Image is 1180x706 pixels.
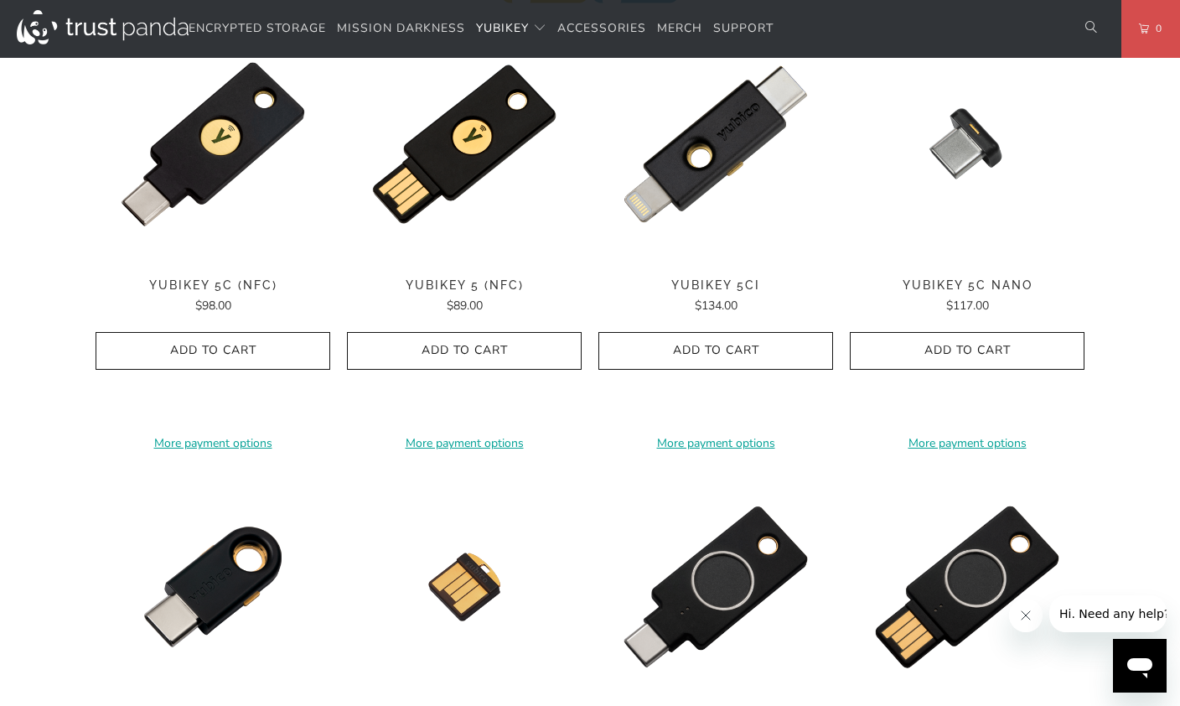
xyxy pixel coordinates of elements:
span: $117.00 [946,298,989,314]
a: YubiKey 5C (NFC) - Trust Panda YubiKey 5C (NFC) - Trust Panda [96,27,330,262]
a: YubiKey 5 Nano - Trust Panda YubiKey 5 Nano - Trust Panda [347,470,582,704]
summary: YubiKey [476,9,546,49]
button: Add to Cart [347,332,582,370]
span: Merch [657,20,702,36]
a: Merch [657,9,702,49]
iframe: Close message [1009,599,1043,632]
a: More payment options [598,434,833,453]
a: Accessories [557,9,646,49]
a: YubiKey 5C (NFC) $98.00 [96,278,330,315]
iframe: Button to launch messaging window [1113,639,1167,693]
a: Mission Darkness [337,9,465,49]
nav: Translation missing: en.navigation.header.main_nav [189,9,774,49]
iframe: Message from company [1049,595,1167,632]
img: YubiKey 5Ci - Trust Panda [598,27,833,262]
span: Add to Cart [867,344,1067,358]
span: 0 [1149,19,1162,38]
a: YubiKey 5Ci - Trust Panda YubiKey 5Ci - Trust Panda [598,27,833,262]
img: YubiKey 5 Nano - Trust Panda [347,470,582,704]
span: Hi. Need any help? [10,12,121,25]
img: YubiKey 5C Nano - Trust Panda [850,27,1084,262]
img: YubiKey 5C - Trust Panda [96,470,330,704]
span: YubiKey 5Ci [598,278,833,293]
a: YubiKey 5C - Trust Panda YubiKey 5C - Trust Panda [96,470,330,704]
span: Add to Cart [365,344,564,358]
span: Support [713,20,774,36]
img: YubiKey 5C (NFC) - Trust Panda [96,27,330,262]
a: More payment options [850,434,1084,453]
span: Accessories [557,20,646,36]
a: YubiKey 5Ci $134.00 [598,278,833,315]
button: Add to Cart [598,332,833,370]
a: YubiKey C Bio (FIDO Edition) - Trust Panda YubiKey C Bio (FIDO Edition) - Trust Panda [598,470,833,704]
a: Support [713,9,774,49]
span: $134.00 [695,298,737,314]
span: Mission Darkness [337,20,465,36]
button: Add to Cart [96,332,330,370]
span: YubiKey 5C (NFC) [96,278,330,293]
a: YubiKey 5 (NFC) $89.00 [347,278,582,315]
img: YubiKey 5 (NFC) - Trust Panda [347,27,582,262]
a: YubiKey 5C Nano $117.00 [850,278,1084,315]
img: Trust Panda Australia [17,10,189,44]
span: Add to Cart [113,344,313,358]
button: Add to Cart [850,332,1084,370]
a: YubiKey Bio (FIDO Edition) - Trust Panda YubiKey Bio (FIDO Edition) - Trust Panda [850,470,1084,704]
a: More payment options [96,434,330,453]
span: $98.00 [195,298,231,314]
span: $89.00 [447,298,483,314]
span: YubiKey 5 (NFC) [347,278,582,293]
span: Encrypted Storage [189,20,326,36]
span: YubiKey 5C Nano [850,278,1084,293]
span: YubiKey [476,20,529,36]
a: More payment options [347,434,582,453]
img: YubiKey Bio (FIDO Edition) - Trust Panda [850,470,1084,704]
a: YubiKey 5C Nano - Trust Panda YubiKey 5C Nano - Trust Panda [850,27,1084,262]
img: YubiKey C Bio (FIDO Edition) - Trust Panda [598,470,833,704]
a: Encrypted Storage [189,9,326,49]
span: Add to Cart [616,344,815,358]
a: YubiKey 5 (NFC) - Trust Panda YubiKey 5 (NFC) - Trust Panda [347,27,582,262]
